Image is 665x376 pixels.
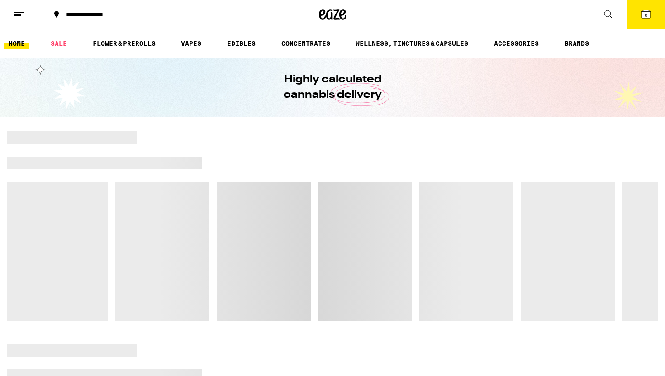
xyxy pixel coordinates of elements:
a: BRANDS [560,38,594,49]
a: EDIBLES [223,38,260,49]
a: SALE [46,38,71,49]
a: FLOWER & PREROLLS [88,38,160,49]
h1: Highly calculated cannabis delivery [258,72,407,103]
a: VAPES [176,38,206,49]
a: WELLNESS, TINCTURES & CAPSULES [351,38,473,49]
span: 6 [645,12,647,18]
a: CONCENTRATES [277,38,335,49]
a: HOME [4,38,29,49]
button: 6 [627,0,665,29]
a: ACCESSORIES [489,38,543,49]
